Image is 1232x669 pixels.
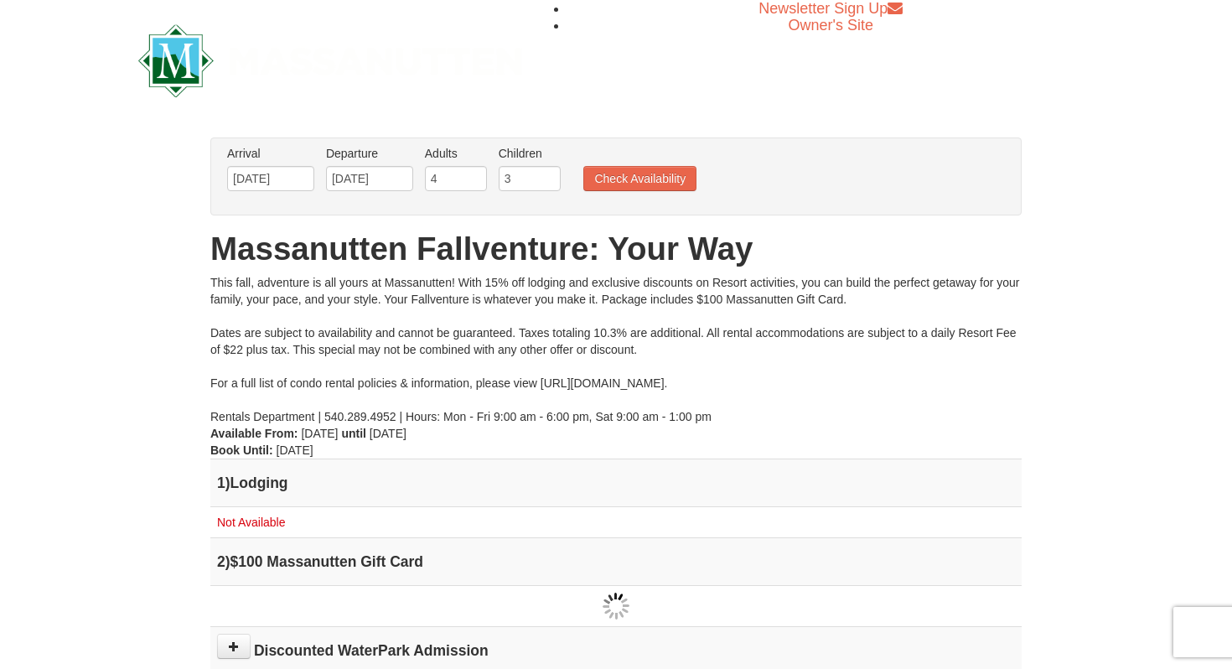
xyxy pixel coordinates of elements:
[301,427,338,440] span: [DATE]
[277,443,313,457] span: [DATE]
[210,274,1022,425] div: This fall, adventure is all yours at Massanutten! With 15% off lodging and exclusive discounts on...
[789,17,873,34] a: Owner's Site
[583,166,696,191] button: Check Availability
[138,24,522,97] img: Massanutten Resort Logo
[138,39,522,78] a: Massanutten Resort
[341,427,366,440] strong: until
[217,553,1015,570] h4: 2 $100 Massanutten Gift Card
[326,145,413,162] label: Departure
[603,593,629,620] img: wait gif
[499,145,561,162] label: Children
[227,145,314,162] label: Arrival
[217,516,285,529] span: Not Available
[217,475,1015,491] h4: 1 Lodging
[210,427,298,440] strong: Available From:
[217,642,1015,659] h4: Discounted WaterPark Admission
[225,475,230,491] span: )
[425,145,487,162] label: Adults
[225,553,230,570] span: )
[210,232,1022,266] h1: Massanutten Fallventure: Your Way
[210,443,273,457] strong: Book Until:
[370,427,406,440] span: [DATE]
